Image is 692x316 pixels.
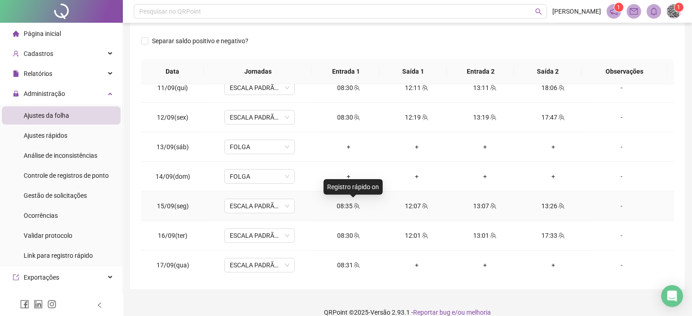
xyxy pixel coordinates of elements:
div: + [390,171,444,181]
span: team [489,114,496,120]
span: team [557,85,565,91]
span: team [557,203,565,209]
sup: 1 [614,3,623,12]
span: search [535,8,542,15]
div: 13:07 [458,201,512,211]
span: Gestão de solicitações [24,192,87,199]
div: 17:33 [526,231,580,241]
span: linkedin [34,300,43,309]
div: 12:19 [390,112,444,122]
span: instagram [47,300,56,309]
span: 14/09(dom) [156,173,190,180]
div: - [594,231,648,241]
span: team [489,232,496,239]
span: team [489,203,496,209]
div: + [390,260,444,270]
th: Saída 2 [514,59,581,84]
span: 17/09(qua) [157,261,189,269]
th: Entrada 2 [447,59,514,84]
span: 12/09(sex) [157,114,188,121]
span: Ajustes rápidos [24,132,67,139]
div: - [594,260,648,270]
span: Ocorrências [24,212,58,219]
span: team [557,114,565,120]
th: Observações [581,59,667,84]
span: team [421,203,428,209]
div: + [390,142,444,152]
span: Análise de inconsistências [24,152,97,159]
div: - [594,171,648,181]
span: bell [650,7,658,15]
span: 15/09(seg) [157,202,189,210]
span: team [421,114,428,120]
span: mail [630,7,638,15]
div: + [458,171,512,181]
div: 13:26 [526,201,580,211]
span: Link para registro rápido [24,252,93,259]
span: team [353,262,360,268]
th: Entrada 1 [312,59,379,84]
span: facebook [20,300,29,309]
span: Controle de registros de ponto [24,172,109,179]
div: 12:01 [390,231,444,241]
div: 08:30 [322,231,375,241]
span: file [13,70,19,77]
span: FOLGA [230,140,289,154]
div: 08:35 [322,201,375,211]
span: Página inicial [24,30,61,37]
div: 13:19 [458,112,512,122]
span: Relatórios [24,70,52,77]
div: 17:47 [526,112,580,122]
span: export [13,274,19,281]
div: 12:07 [390,201,444,211]
span: 11/09(qui) [157,84,188,91]
span: ESCALA PADRÃO 01 [230,199,289,213]
span: ESCALA PADRÃO 01 [230,229,289,242]
div: 13:01 [458,231,512,241]
span: team [353,114,360,120]
span: Observações [589,66,660,76]
div: 08:30 [322,112,375,122]
span: team [421,85,428,91]
span: FOLGA [230,170,289,183]
span: team [489,85,496,91]
span: Ajustes da folha [24,112,69,119]
span: ESCALA PADRÃO 01 [230,81,289,95]
div: + [458,260,512,270]
span: Reportar bug e/ou melhoria [413,309,491,316]
span: Versão [370,309,390,316]
th: Jornadas [204,59,312,84]
div: + [526,171,580,181]
div: + [526,260,580,270]
div: 08:30 [322,83,375,93]
span: team [353,203,360,209]
div: Registro rápido on [323,179,383,195]
div: 13:11 [458,83,512,93]
span: Cadastros [24,50,53,57]
span: Exportações [24,274,59,281]
span: home [13,30,19,37]
div: + [458,142,512,152]
span: user-add [13,50,19,57]
div: 18:06 [526,83,580,93]
span: lock [13,90,19,97]
div: - [594,83,648,93]
div: - [594,201,648,211]
div: - [594,142,648,152]
span: team [557,232,565,239]
span: 13/09(sáb) [157,143,189,150]
span: 16/09(ter) [158,232,187,239]
sup: Atualize o seu contato no menu Meus Dados [674,3,683,12]
span: ESCALA PADRÃO 01 [230,110,289,124]
span: Separar saldo positivo e negativo? [148,36,252,46]
span: Validar protocolo [24,232,72,239]
div: + [322,142,375,152]
div: - [594,112,648,122]
span: ESCALA PADRÃO 01 [230,258,289,272]
span: Administração [24,90,65,97]
th: Saída 1 [379,59,447,84]
div: + [526,142,580,152]
span: notification [610,7,618,15]
span: 1 [617,4,620,10]
span: team [421,232,428,239]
